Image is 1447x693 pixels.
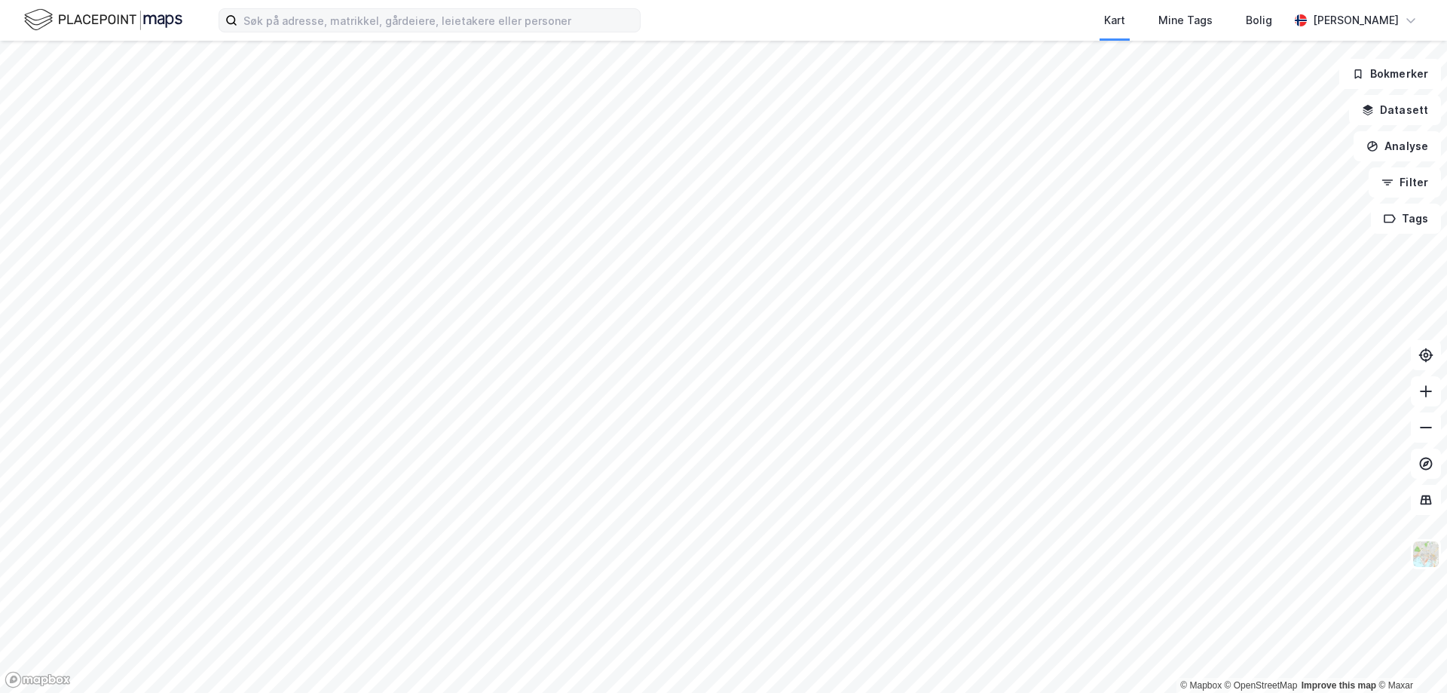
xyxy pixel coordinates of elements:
a: Mapbox [1180,680,1222,691]
button: Analyse [1354,131,1441,161]
img: Z [1412,540,1440,569]
a: Mapbox homepage [5,671,71,688]
a: Improve this map [1302,680,1376,691]
div: Kart [1104,11,1125,29]
button: Filter [1369,167,1441,198]
img: logo.f888ab2527a4732fd821a326f86c7f29.svg [24,7,182,33]
button: Tags [1371,204,1441,234]
div: [PERSON_NAME] [1313,11,1399,29]
button: Datasett [1349,95,1441,125]
button: Bokmerker [1339,59,1441,89]
div: Bolig [1246,11,1272,29]
iframe: Chat Widget [1372,621,1447,693]
div: Mine Tags [1158,11,1213,29]
div: Kontrollprogram for chat [1372,621,1447,693]
input: Søk på adresse, matrikkel, gårdeiere, leietakere eller personer [237,9,640,32]
a: OpenStreetMap [1225,680,1298,691]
